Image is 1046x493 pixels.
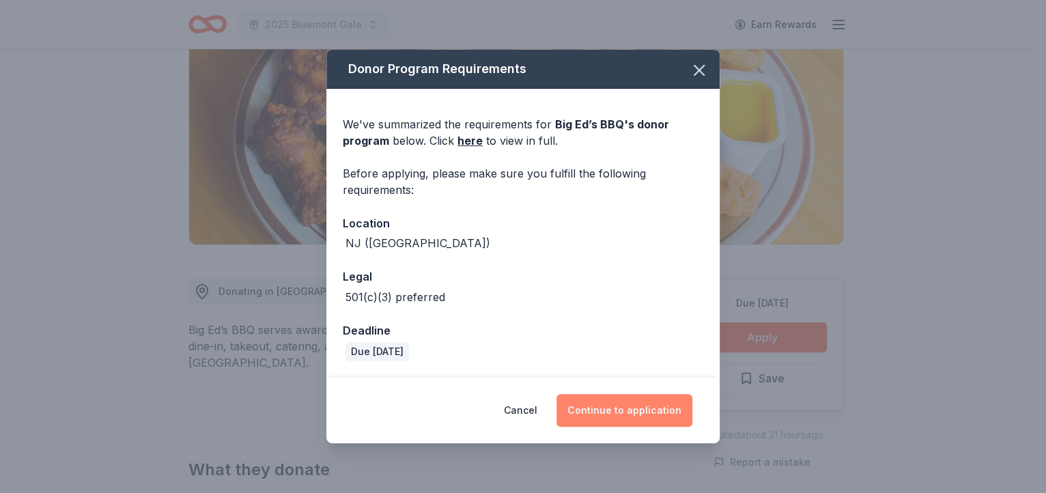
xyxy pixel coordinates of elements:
[556,394,692,427] button: Continue to application
[504,394,537,427] button: Cancel
[326,50,720,89] div: Donor Program Requirements
[345,235,490,251] div: NJ ([GEOGRAPHIC_DATA])
[343,322,703,339] div: Deadline
[345,342,409,361] div: Due [DATE]
[343,165,703,198] div: Before applying, please make sure you fulfill the following requirements:
[343,116,703,149] div: We've summarized the requirements for below. Click to view in full.
[343,214,703,232] div: Location
[343,268,703,285] div: Legal
[345,289,445,305] div: 501(c)(3) preferred
[457,132,483,149] a: here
